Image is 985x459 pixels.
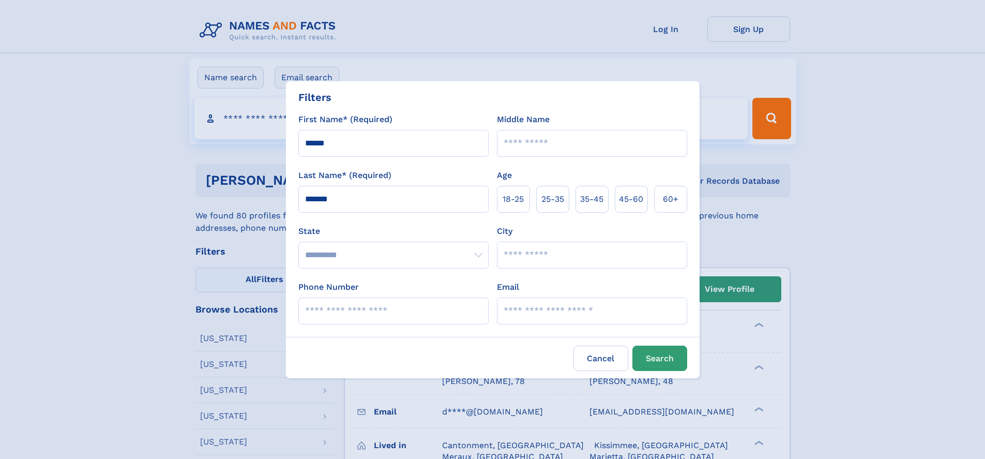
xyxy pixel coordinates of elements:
span: 45‑60 [619,193,643,205]
span: 35‑45 [580,193,603,205]
label: Middle Name [497,113,550,126]
label: Phone Number [298,281,359,293]
label: Email [497,281,519,293]
label: State [298,225,489,238]
span: 18‑25 [503,193,524,205]
label: Cancel [573,346,628,371]
span: 25‑35 [541,193,564,205]
label: Age [497,169,512,182]
button: Search [632,346,687,371]
div: Filters [298,90,331,105]
label: Last Name* (Required) [298,169,391,182]
span: 60+ [663,193,678,205]
label: First Name* (Required) [298,113,392,126]
label: City [497,225,512,238]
